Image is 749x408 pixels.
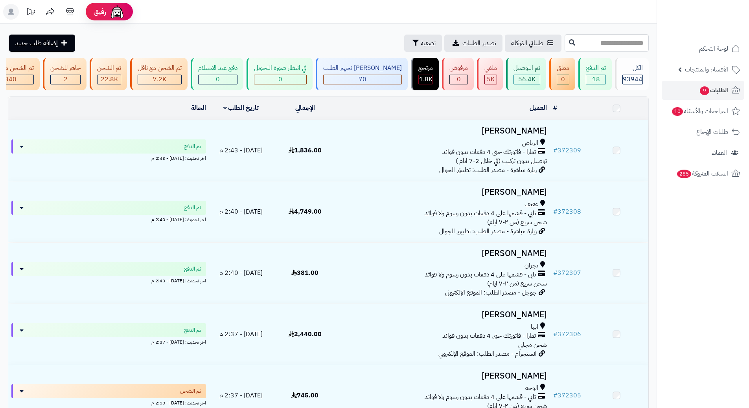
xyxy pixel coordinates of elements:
span: طلباتي المُوكلة [511,38,543,48]
span: نجران [524,261,538,270]
div: الكل [622,64,643,73]
div: اخر تحديث: [DATE] - 2:50 م [11,398,206,406]
div: تم الدفع [586,64,606,73]
span: 10 [672,107,683,116]
span: # [553,146,558,155]
span: [DATE] - 2:37 م [219,329,263,339]
div: 56415 [514,75,540,84]
h3: [PERSON_NAME] [340,249,547,258]
h3: [PERSON_NAME] [340,126,547,135]
div: 1800 [419,75,432,84]
span: [DATE] - 2:40 م [219,207,263,216]
span: شحن سريع (من ٢-٧ ايام) [487,279,547,288]
div: 2 [51,75,80,84]
a: السلات المتروكة285 [662,164,744,183]
div: 0 [450,75,467,84]
div: مرفوض [449,64,468,73]
div: 0 [557,75,569,84]
button: تصفية [404,35,442,52]
span: الأقسام والمنتجات [685,64,728,75]
span: جوجل - مصدر الطلب: الموقع الإلكتروني [445,288,537,297]
a: في انتظار صورة التحويل 0 [245,58,314,90]
div: 22811 [98,75,121,84]
span: تصفية [421,38,436,48]
span: ابها [531,322,538,331]
span: # [553,268,558,278]
a: دفع عند الاستلام 0 [189,58,245,90]
span: 2,440.00 [289,329,322,339]
div: تم الشحن مع ناقل [138,64,182,73]
span: زيارة مباشرة - مصدر الطلب: تطبيق الجوال [439,227,537,236]
a: الطلبات9 [662,81,744,100]
span: انستجرام - مصدر الطلب: الموقع الإلكتروني [438,349,537,359]
a: الإجمالي [295,103,315,113]
span: لوحة التحكم [699,43,728,54]
a: طلبات الإرجاع [662,123,744,141]
span: 70 [359,75,366,84]
span: تابي - قسّمها على 4 دفعات بدون رسوم ولا فوائد [425,393,536,402]
span: إضافة طلب جديد [15,38,58,48]
span: العملاء [712,147,727,158]
h3: [PERSON_NAME] [340,188,547,197]
a: المراجعات والأسئلة10 [662,102,744,121]
a: تم التوصيل 56.4K [504,58,548,90]
div: في انتظار صورة التحويل [254,64,307,73]
span: 7.2K [153,75,166,84]
h3: [PERSON_NAME] [340,310,547,319]
div: اخر تحديث: [DATE] - 2:40 م [11,276,206,284]
span: [DATE] - 2:43 م [219,146,263,155]
span: 285 [677,170,691,178]
a: [PERSON_NAME] تجهيز الطلب 70 [314,58,409,90]
span: السلات المتروكة [676,168,728,179]
div: اخر تحديث: [DATE] - 2:43 م [11,154,206,162]
span: زيارة مباشرة - مصدر الطلب: تطبيق الجوال [439,165,537,175]
div: 18 [586,75,605,84]
a: العملاء [662,143,744,162]
a: مرتجع 1.8K [409,58,440,90]
div: جاهز للشحن [50,64,81,73]
a: جاهز للشحن 2 [41,58,88,90]
div: 0 [254,75,306,84]
div: 4952 [485,75,497,84]
a: معلق 0 [548,58,577,90]
span: 18 [592,75,600,84]
span: # [553,329,558,339]
span: تم الدفع [184,143,201,150]
span: تم الدفع [184,265,201,273]
div: 0 [199,75,237,84]
span: 0 [216,75,220,84]
span: تمارا - فاتورتك حتى 4 دفعات بدون فوائد [442,331,536,340]
a: الحالة [191,103,206,113]
a: #372306 [553,329,581,339]
div: دفع عند الاستلام [198,64,237,73]
div: [PERSON_NAME] تجهيز الطلب [323,64,402,73]
span: 5K [487,75,495,84]
a: لوحة التحكم [662,39,744,58]
span: الوجه [525,384,538,393]
span: تمارا - فاتورتك حتى 4 دفعات بدون فوائد [442,148,536,157]
span: الرياض [522,139,538,148]
a: # [553,103,557,113]
span: # [553,391,558,400]
span: 381.00 [291,268,318,278]
span: 1.8K [419,75,432,84]
div: مرتجع [418,64,433,73]
span: 2 [64,75,68,84]
a: تم الشحن 22.8K [88,58,129,90]
a: تصدير الطلبات [444,35,502,52]
a: تحديثات المنصة [21,4,40,22]
img: ai-face.png [109,4,125,20]
span: 0 [561,75,565,84]
div: تم التوصيل [513,64,540,73]
span: توصيل بدون تركيب (في خلال 2-7 ايام ) [456,156,547,166]
span: تصدير الطلبات [462,38,496,48]
div: تم الشحن [97,64,121,73]
span: 56.4K [518,75,536,84]
span: شحن مجاني [518,340,547,349]
span: [DATE] - 2:40 م [219,268,263,278]
span: 745.00 [291,391,318,400]
span: 22.8K [101,75,118,84]
span: الطلبات [699,85,728,96]
span: تابي - قسّمها على 4 دفعات بدون رسوم ولا فوائد [425,270,536,279]
a: مرفوض 0 [440,58,475,90]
